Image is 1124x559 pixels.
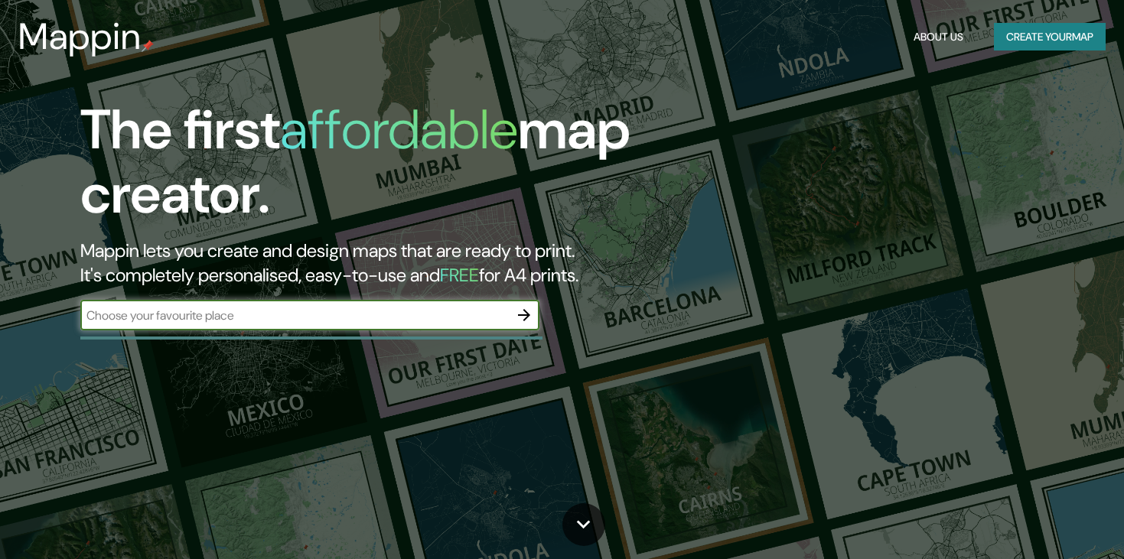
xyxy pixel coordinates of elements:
h1: The first map creator. [80,98,643,239]
h1: affordable [280,94,518,165]
input: Choose your favourite place [80,307,509,324]
h3: Mappin [18,15,142,58]
button: Create yourmap [994,23,1106,51]
img: mappin-pin [142,40,154,52]
h5: FREE [440,263,479,287]
h2: Mappin lets you create and design maps that are ready to print. It's completely personalised, eas... [80,239,643,288]
button: About Us [907,23,969,51]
